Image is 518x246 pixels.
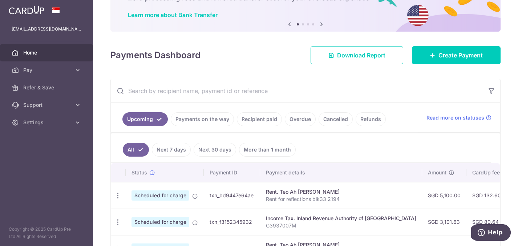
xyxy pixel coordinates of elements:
[110,49,201,62] h4: Payments Dashboard
[260,163,422,182] th: Payment details
[237,112,282,126] a: Recipient paid
[266,222,416,229] p: G3937007M
[438,51,483,60] span: Create Payment
[123,143,149,157] a: All
[266,215,416,222] div: Income Tax. Inland Revenue Authority of [GEOGRAPHIC_DATA]
[204,209,260,235] td: txn_f3152345932
[428,169,446,176] span: Amount
[23,101,71,109] span: Support
[111,79,483,102] input: Search by recipient name, payment id or reference
[422,209,466,235] td: SGD 3,101.63
[131,190,189,201] span: Scheduled for charge
[472,169,500,176] span: CardUp fee
[122,112,168,126] a: Upcoming
[128,11,218,19] a: Learn more about Bank Transfer
[23,119,71,126] span: Settings
[266,195,416,203] p: Rent for reflections blk33 2194
[239,143,296,157] a: More than 1 month
[319,112,353,126] a: Cancelled
[23,66,71,74] span: Pay
[471,224,511,242] iframe: Opens a widget where you can find more information
[17,5,32,12] span: Help
[23,84,71,91] span: Refer & Save
[311,46,403,64] a: Download Report
[285,112,316,126] a: Overdue
[9,6,44,15] img: CardUp
[337,51,385,60] span: Download Report
[23,49,71,56] span: Home
[171,112,234,126] a: Payments on the way
[466,182,514,209] td: SGD 132.60
[12,25,81,33] p: [EMAIL_ADDRESS][DOMAIN_NAME]
[204,182,260,209] td: txn_bd9447e64ae
[194,143,236,157] a: Next 30 days
[266,188,416,195] div: Rent. Teo Ah [PERSON_NAME]
[131,169,147,176] span: Status
[466,209,514,235] td: SGD 80.64
[131,217,189,227] span: Scheduled for charge
[356,112,386,126] a: Refunds
[204,163,260,182] th: Payment ID
[152,143,191,157] a: Next 7 days
[422,182,466,209] td: SGD 5,100.00
[426,114,484,121] span: Read more on statuses
[412,46,501,64] a: Create Payment
[426,114,491,121] a: Read more on statuses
